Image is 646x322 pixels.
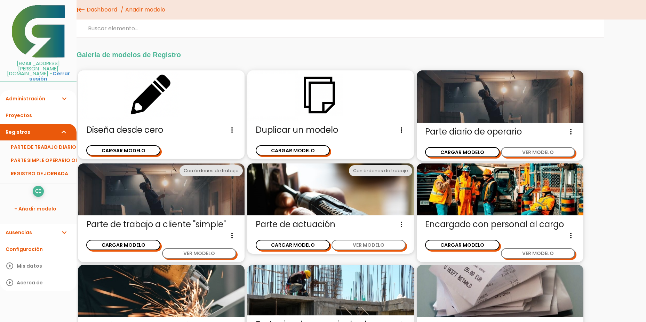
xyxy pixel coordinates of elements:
[417,70,583,123] img: partediariooperario.jpg
[332,240,406,250] button: VER MODELO
[60,90,68,107] i: expand_more
[425,147,499,157] button: CARGAR MODELO
[162,248,236,258] button: VER MODELO
[77,20,604,38] input: Buscar elemento...
[78,70,245,121] img: enblanco.png
[86,240,160,250] button: CARGAR MODELO
[247,163,414,216] img: actuacion.jpg
[77,51,582,59] h2: Galería de modelos de Registro
[35,186,41,197] i: low_priority
[417,163,583,216] img: encargado.jpg
[3,200,73,217] a: + Añadir modelo
[256,124,406,136] span: Duplicar un modelo
[78,163,245,216] img: partediariooperario.jpg
[397,124,406,136] i: more_vert
[425,126,575,137] span: Parte diario de operario
[228,124,236,136] i: more_vert
[180,165,243,176] div: Con órdenes de trabajo
[425,240,499,250] button: CARGAR MODELO
[567,126,575,137] i: more_vert
[501,147,575,157] button: VER MODELO
[501,248,575,258] button: VER MODELO
[86,124,236,136] span: Diseña desde cero
[125,6,165,14] span: Añadir modelo
[86,145,160,155] button: CARGAR MODELO
[29,70,70,82] a: Cerrar sesión
[425,219,575,230] span: Encargado con personal al cargo
[397,219,406,230] i: more_vert
[228,230,236,241] i: more_vert
[86,219,236,230] span: Parte de trabajo a cliente "simple"
[6,274,14,291] i: play_circle_outline
[349,165,412,176] div: Con órdenes de trabajo
[417,265,583,317] img: gastos.jpg
[247,265,414,315] img: parte-operario-obra-simple.jpg
[78,265,245,317] img: trabajos.jpg
[256,219,406,230] span: Parte de actuación
[256,240,330,250] button: CARGAR MODELO
[256,145,330,155] button: CARGAR MODELO
[6,258,14,274] i: play_circle_outline
[12,5,65,58] img: itcons-logo
[60,124,68,140] i: expand_more
[33,186,44,197] a: low_priority
[567,230,575,241] i: more_vert
[60,224,68,241] i: expand_more
[247,70,414,121] img: duplicar.png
